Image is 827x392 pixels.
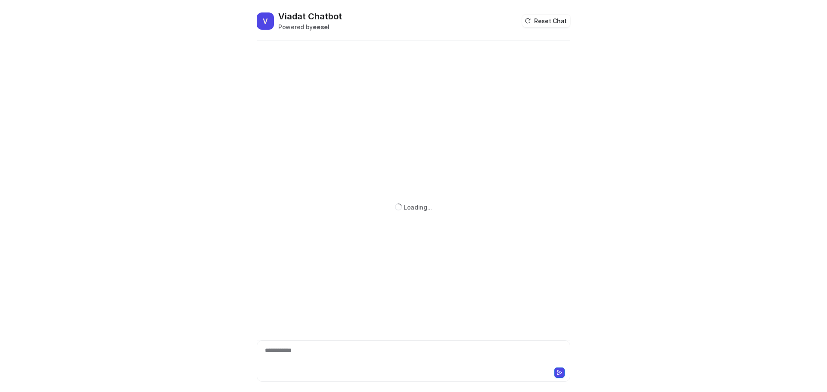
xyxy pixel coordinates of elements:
[522,15,570,27] button: Reset Chat
[257,12,274,30] span: V
[313,23,330,31] b: eesel
[278,10,342,22] h2: Viadat Chatbot
[404,203,432,212] div: Loading...
[278,22,342,31] div: Powered by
